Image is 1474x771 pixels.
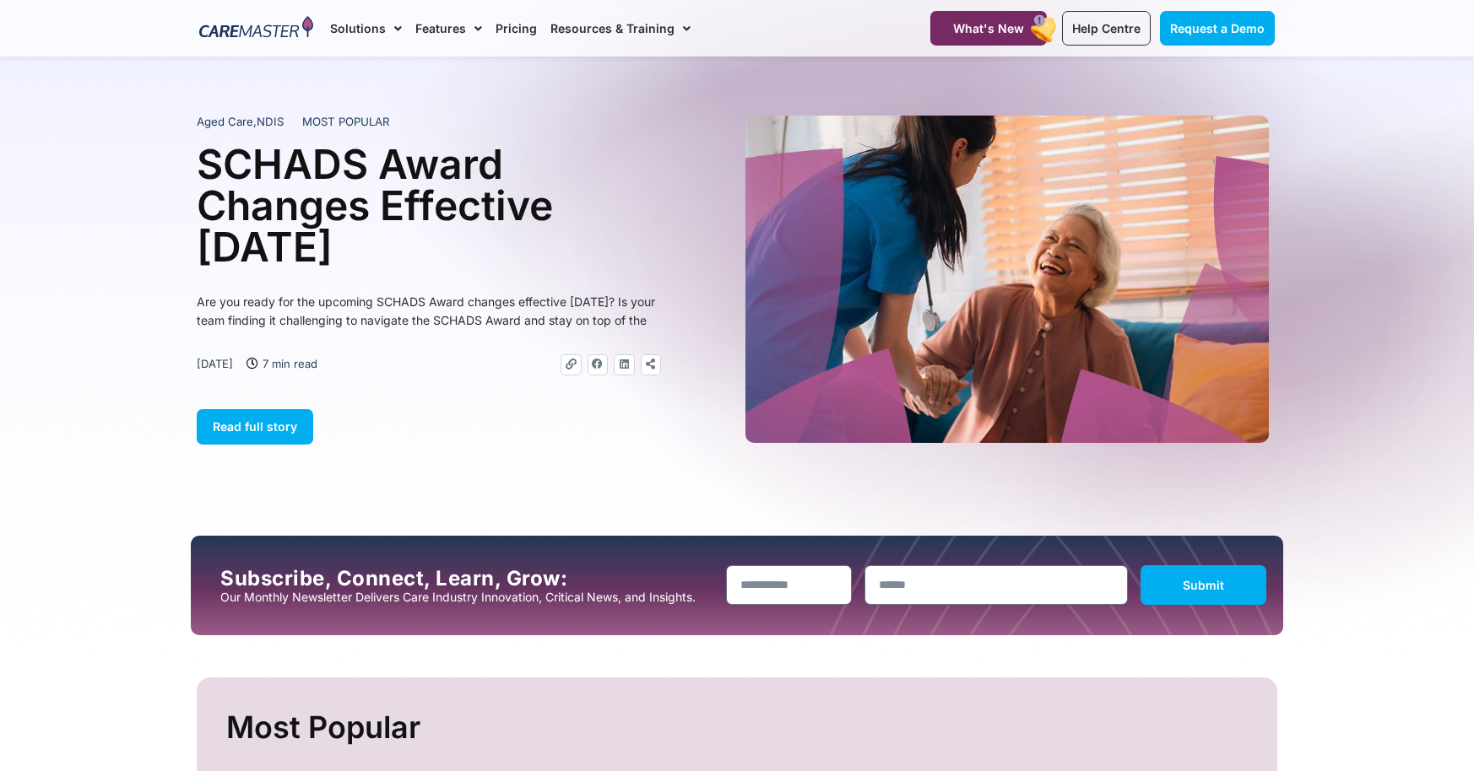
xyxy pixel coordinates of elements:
button: Submit [1141,565,1266,605]
p: Our Monthly Newsletter Delivers Care Industry Innovation, Critical News, and Insights. [220,590,713,604]
time: [DATE] [197,357,233,370]
span: Read full story [213,419,297,434]
h2: Subscribe, Connect, Learn, Grow: [220,567,713,590]
span: NDIS [257,115,284,128]
img: A heartwarming moment where a support worker in a blue uniform, with a stethoscope draped over he... [745,116,1269,443]
span: 7 min read [258,354,317,373]
a: What's New [930,11,1047,46]
span: Help Centre [1072,21,1141,35]
img: CareMaster Logo [199,16,313,41]
a: Request a Demo [1160,11,1275,46]
span: Aged Care [197,115,253,128]
a: Help Centre [1062,11,1151,46]
span: MOST POPULAR [302,114,390,131]
span: Submit [1183,578,1224,592]
span: , [197,115,284,128]
h2: Most Popular [226,703,1252,752]
h1: SCHADS Award Changes Effective [DATE] [197,143,661,267]
span: What's New [953,21,1024,35]
form: New Form [726,565,1266,613]
a: Read full story [197,409,313,445]
p: Are you ready for the upcoming SCHADS Award changes effective [DATE]? Is your team finding it cha... [197,293,661,330]
span: Request a Demo [1170,21,1265,35]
